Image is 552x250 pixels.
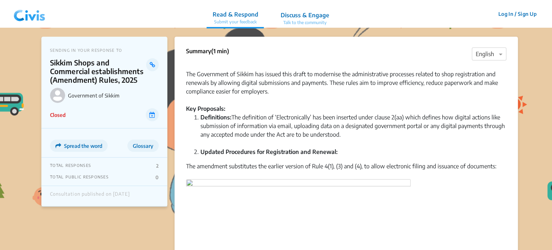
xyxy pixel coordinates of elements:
p: Summary [186,47,229,55]
li: The definition of ‘Electronically’ has been inserted under clause 2(aa) which defines how digital... [200,113,506,147]
div: Consultation published on [DATE] [50,191,130,201]
p: TOTAL RESPONSES [50,163,91,169]
p: Sikkim Shops and Commercial establishments (Amendment) Rules, 2025 [50,58,146,84]
p: Government of Sikkim [68,92,159,99]
strong: Key Proposals: [186,105,225,112]
p: TOTAL PUBLIC RESPONSES [50,174,109,180]
img: navlogo.png [11,3,48,25]
button: Spread the word [50,140,108,152]
div: The amendment substitutes the earlier version of Rule 4(1), (3) and (4), to allow electronic fili... [186,162,506,179]
p: 0 [155,174,159,180]
span: (1 min) [211,47,229,55]
button: Glossary [127,140,159,152]
button: Log In / Sign Up [493,8,541,19]
span: Spread the word [64,143,102,149]
p: Discuss & Engage [280,11,329,19]
p: Submit your feedback [212,19,258,25]
strong: Updated Procedures for Registration and Renewal: [200,148,338,155]
div: The Government of Sikkim has issued this draft to modernise the administrative processes related ... [186,61,506,96]
span: Glossary [133,143,153,149]
strong: Definitions: [200,114,231,121]
p: 2 [156,163,159,169]
p: Talk to the community [280,19,329,26]
img: Government of Sikkim logo [50,88,65,103]
p: Read & Respond [212,10,258,19]
p: SENDING IN YOUR RESPONSE TO [50,48,159,53]
p: Closed [50,111,65,119]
